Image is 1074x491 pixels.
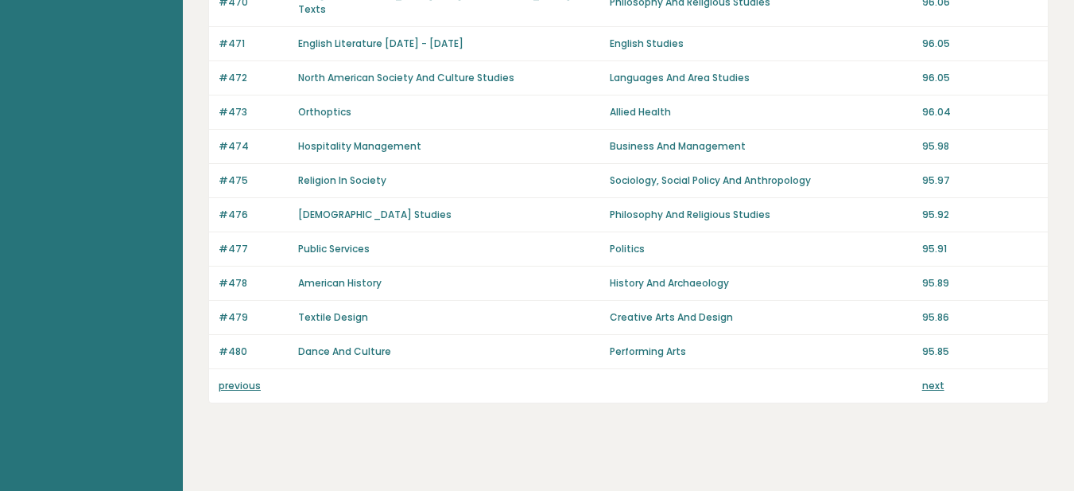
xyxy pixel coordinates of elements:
[219,242,289,256] p: #477
[298,105,351,119] a: Orthoptics
[610,345,912,359] p: Performing Arts
[298,37,463,50] a: English Literature [DATE] - [DATE]
[298,71,514,84] a: North American Society And Culture Studies
[610,208,912,222] p: Philosophy And Religious Studies
[922,310,1038,325] p: 95.86
[922,242,1038,256] p: 95.91
[298,345,391,358] a: Dance And Culture
[922,71,1038,85] p: 96.05
[610,242,912,256] p: Politics
[219,105,289,119] p: #473
[610,37,912,51] p: English Studies
[922,379,944,392] a: next
[922,37,1038,51] p: 96.05
[219,37,289,51] p: #471
[610,139,912,154] p: Business And Management
[219,379,261,392] a: previous
[298,139,421,153] a: Hospitality Management
[298,173,386,187] a: Religion In Society
[922,105,1038,119] p: 96.04
[922,139,1038,154] p: 95.98
[922,345,1038,359] p: 95.85
[298,276,382,290] a: American History
[219,310,289,325] p: #479
[219,345,289,359] p: #480
[298,242,370,255] a: Public Services
[610,105,912,119] p: Allied Health
[298,208,452,221] a: [DEMOGRAPHIC_DATA] Studies
[219,71,289,85] p: #472
[922,173,1038,188] p: 95.97
[219,208,289,222] p: #476
[298,310,368,324] a: Textile Design
[610,310,912,325] p: Creative Arts And Design
[610,173,912,188] p: Sociology, Social Policy And Anthropology
[219,139,289,154] p: #474
[610,276,912,290] p: History And Archaeology
[922,208,1038,222] p: 95.92
[610,71,912,85] p: Languages And Area Studies
[219,173,289,188] p: #475
[922,276,1038,290] p: 95.89
[219,276,289,290] p: #478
